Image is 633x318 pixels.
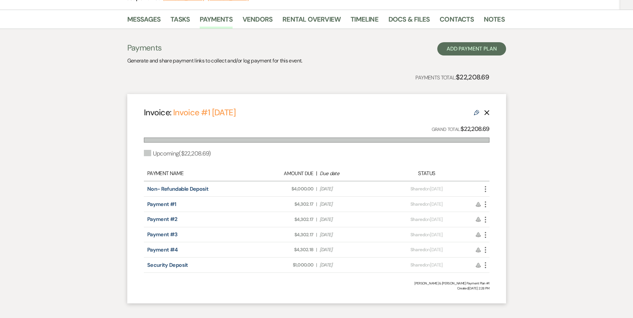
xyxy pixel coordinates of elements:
a: Tasks [170,14,190,29]
div: Due date [320,170,381,177]
span: [DATE] [320,262,381,268]
a: Docs & Files [388,14,430,29]
span: [DATE] [320,231,381,238]
span: Shared [410,201,425,207]
p: Grand Total: [432,124,489,134]
span: | [316,216,317,223]
button: Add Payment Plan [437,42,506,55]
span: [DATE] [320,246,381,253]
div: on [DATE] [384,216,469,223]
span: | [316,262,317,268]
span: $4,302.17 [252,216,313,223]
a: Messages [127,14,161,29]
div: Payment Name [147,169,249,177]
a: Security Deposit [147,262,188,268]
a: Payment #4 [147,246,178,253]
span: $4,302.18 [252,246,313,253]
span: $4,302.17 [252,201,313,208]
a: Timeline [351,14,378,29]
span: [DATE] [320,201,381,208]
div: | [249,169,384,177]
strong: $22,208.69 [456,73,489,81]
div: on [DATE] [384,201,469,208]
span: | [316,246,317,253]
span: $4,000.00 [252,185,313,192]
span: [DATE] [320,216,381,223]
div: Upcoming ( $22,208.69 ) [144,149,211,158]
div: [PERSON_NAME] & [PERSON_NAME] Payment Plan #1 [144,281,489,286]
span: Shared [410,262,425,268]
a: Non- Refundable Deposit [147,185,208,192]
span: Shared [410,216,425,222]
span: Shared [410,232,425,238]
span: Created: [DATE] 2:28 PM [144,286,489,291]
a: Invoice #1 [DATE] [173,107,236,118]
div: on [DATE] [384,246,469,253]
strong: $22,208.69 [461,125,489,133]
div: on [DATE] [384,231,469,238]
span: | [316,185,317,192]
a: Rental Overview [282,14,341,29]
h3: Payments [127,42,302,53]
a: Payments [200,14,233,29]
span: [DATE] [320,185,381,192]
span: $1,000.00 [252,262,313,268]
span: | [316,201,317,208]
a: Payment #3 [147,231,178,238]
span: $4,302.17 [252,231,313,238]
a: Payment #1 [147,201,176,208]
div: Amount Due [252,170,313,177]
a: Vendors [243,14,272,29]
a: Contacts [440,14,474,29]
span: Shared [410,247,425,253]
a: Notes [484,14,505,29]
div: on [DATE] [384,262,469,268]
div: Status [384,169,469,177]
div: on [DATE] [384,185,469,192]
a: Payment #2 [147,216,177,223]
p: Generate and share payment links to collect and/or log payment for this event. [127,56,302,65]
h4: Invoice: [144,107,236,118]
span: Shared [410,186,425,192]
p: Payments Total: [415,72,489,82]
span: | [316,231,317,238]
